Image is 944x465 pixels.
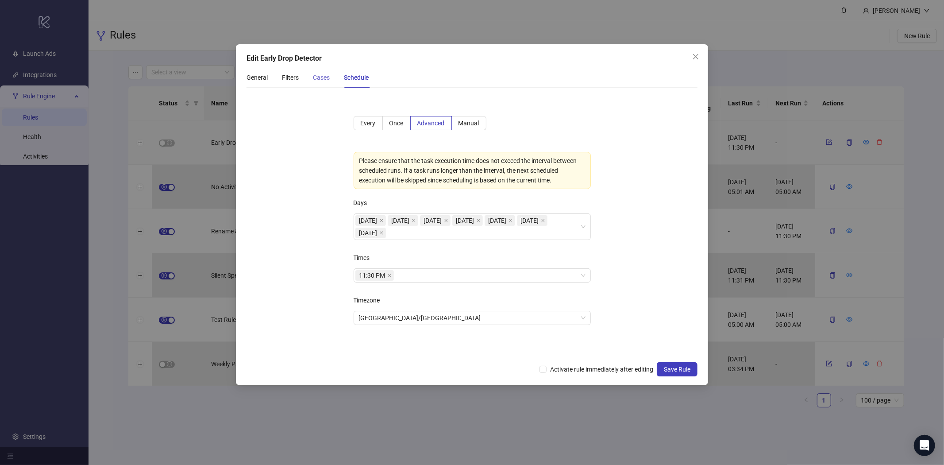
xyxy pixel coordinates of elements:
[547,364,657,374] span: Activate rule immediately after editing
[914,435,935,456] div: Open Intercom Messenger
[444,218,448,223] span: close
[247,73,268,82] div: General
[247,53,697,64] div: Edit Early Drop Detector
[541,218,545,223] span: close
[392,216,410,225] span: [DATE]
[521,216,539,225] span: [DATE]
[313,73,330,82] div: Cases
[359,271,385,280] span: 11:30 PM
[692,53,699,60] span: close
[355,215,386,226] span: Sunday
[689,50,703,64] button: Close
[657,362,697,376] button: Save Rule
[359,228,378,238] span: [DATE]
[379,218,384,223] span: close
[509,218,513,223] span: close
[359,311,586,325] span: Australia/Brisbane
[452,215,483,226] span: Wednesday
[355,228,386,238] span: Saturday
[388,215,418,226] span: Monday
[489,216,507,225] span: [DATE]
[456,216,474,225] span: [DATE]
[359,156,585,185] div: Please ensure that the task execution time does not exceed the interval between scheduled runs. I...
[664,366,690,373] span: Save Rule
[387,273,392,278] span: close
[389,120,404,127] span: Once
[459,120,479,127] span: Manual
[417,120,445,127] span: Advanced
[424,216,442,225] span: [DATE]
[412,218,416,223] span: close
[359,216,378,225] span: [DATE]
[379,231,384,235] span: close
[355,270,394,281] span: 11:30 PM
[282,73,299,82] div: Filters
[420,215,451,226] span: Tuesday
[485,215,515,226] span: Thursday
[476,218,481,223] span: close
[361,120,376,127] span: Every
[344,73,369,82] div: Schedule
[354,196,373,210] label: Days
[517,215,547,226] span: Friday
[354,293,386,307] label: Timezone
[354,251,376,265] label: Times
